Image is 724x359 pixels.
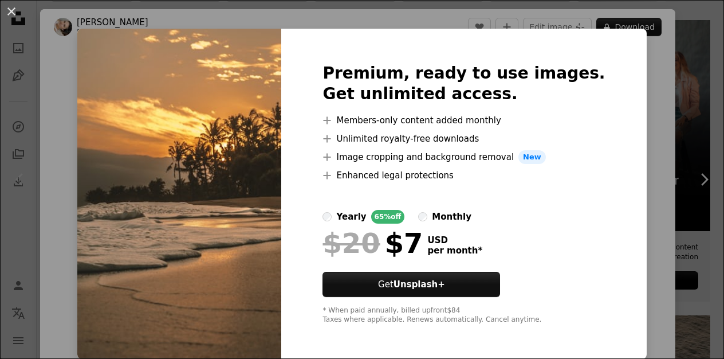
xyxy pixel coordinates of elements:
[518,150,546,164] span: New
[322,150,605,164] li: Image cropping and background removal
[322,114,605,127] li: Members-only content added monthly
[322,169,605,182] li: Enhanced legal protections
[77,29,281,359] img: premium_photo-1664124888904-435121e89c74
[322,272,500,297] button: GetUnsplash+
[336,210,366,224] div: yearly
[427,245,482,256] span: per month *
[418,212,427,221] input: monthly
[427,235,482,245] span: USD
[432,210,471,224] div: monthly
[322,228,423,258] div: $7
[322,212,332,221] input: yearly65%off
[322,63,605,104] h2: Premium, ready to use images. Get unlimited access.
[322,306,605,325] div: * When paid annually, billed upfront $84 Taxes where applicable. Renews automatically. Cancel any...
[394,279,445,290] strong: Unsplash+
[322,228,380,258] span: $20
[371,210,405,224] div: 65% off
[322,132,605,146] li: Unlimited royalty-free downloads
